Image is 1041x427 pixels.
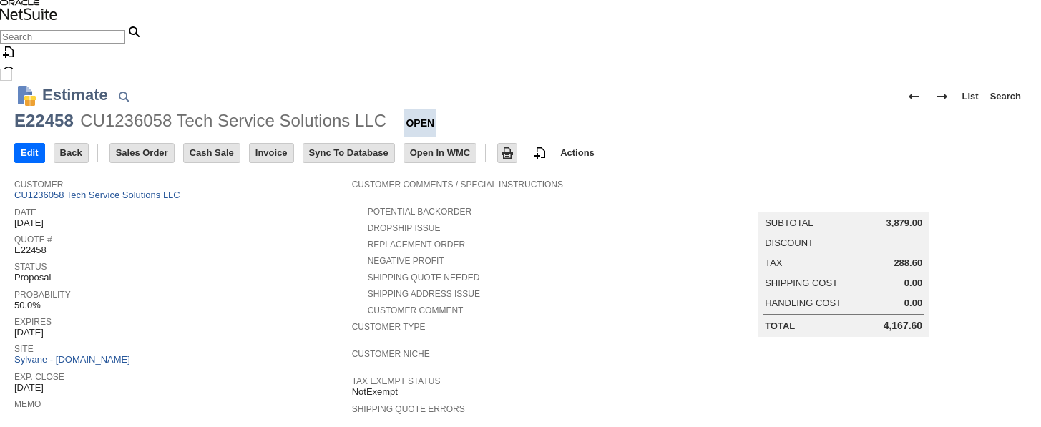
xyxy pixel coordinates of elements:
[368,223,441,233] a: Dropship Issue
[80,109,386,132] div: CU1236058 Tech Service Solutions LLC
[765,298,841,308] a: Handling Cost
[42,83,108,107] h1: Estimate
[54,144,88,162] input: Back
[14,217,44,229] span: [DATE]
[125,23,142,40] svg: Search
[404,144,476,162] input: Open In WMC
[14,245,47,256] span: E22458
[765,217,813,228] a: Subtotal
[115,88,132,105] img: Quick Find
[904,298,922,309] span: 0.00
[352,386,398,398] span: NotExempt
[904,278,922,289] span: 0.00
[498,144,517,162] input: Print
[368,240,465,250] a: Replacement Order
[368,207,472,217] a: Potential Backorder
[499,144,516,162] img: Print
[352,376,441,386] a: Tax Exempt Status
[15,144,44,162] input: Edit
[765,278,838,288] a: Shipping Cost
[532,144,549,162] img: add-record.svg
[934,88,951,105] img: Next
[352,180,563,190] a: Customer Comments / Special Instructions
[14,399,41,409] a: Memo
[14,109,74,132] div: E22458
[884,320,923,332] span: 4,167.60
[368,289,480,299] a: Shipping Address Issue
[14,207,36,217] a: Date
[14,180,63,190] a: Customer
[14,344,34,354] a: Site
[957,85,984,108] a: List
[14,354,134,365] a: Sylvane - [DOMAIN_NAME]
[905,88,922,105] img: Previous
[14,382,44,393] span: [DATE]
[352,322,426,332] a: Customer Type
[368,273,480,283] a: Shipping Quote Needed
[894,257,922,269] span: 288.60
[368,256,444,266] a: Negative Profit
[14,317,52,327] a: Expires
[368,305,464,315] a: Customer Comment
[886,217,923,229] span: 3,879.00
[14,300,41,311] span: 50.0%
[250,144,293,162] input: Invoice
[14,290,71,300] a: Probability
[554,147,600,158] a: Actions
[14,262,47,272] a: Status
[14,190,184,200] a: CU1236058 Tech Service Solutions LLC
[352,404,465,414] a: Shipping Quote Errors
[352,349,430,359] a: Customer Niche
[14,327,44,338] span: [DATE]
[404,109,436,137] div: Open
[765,257,782,268] a: Tax
[184,144,240,162] input: Cash Sale
[765,237,813,248] a: Discount
[14,272,51,283] span: Proposal
[765,320,795,331] a: Total
[14,235,52,245] a: Quote #
[984,85,1027,108] a: Search
[14,372,64,382] a: Exp. Close
[303,144,394,162] input: Sync To Database
[758,190,929,212] caption: Summary
[110,144,174,162] input: Sales Order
